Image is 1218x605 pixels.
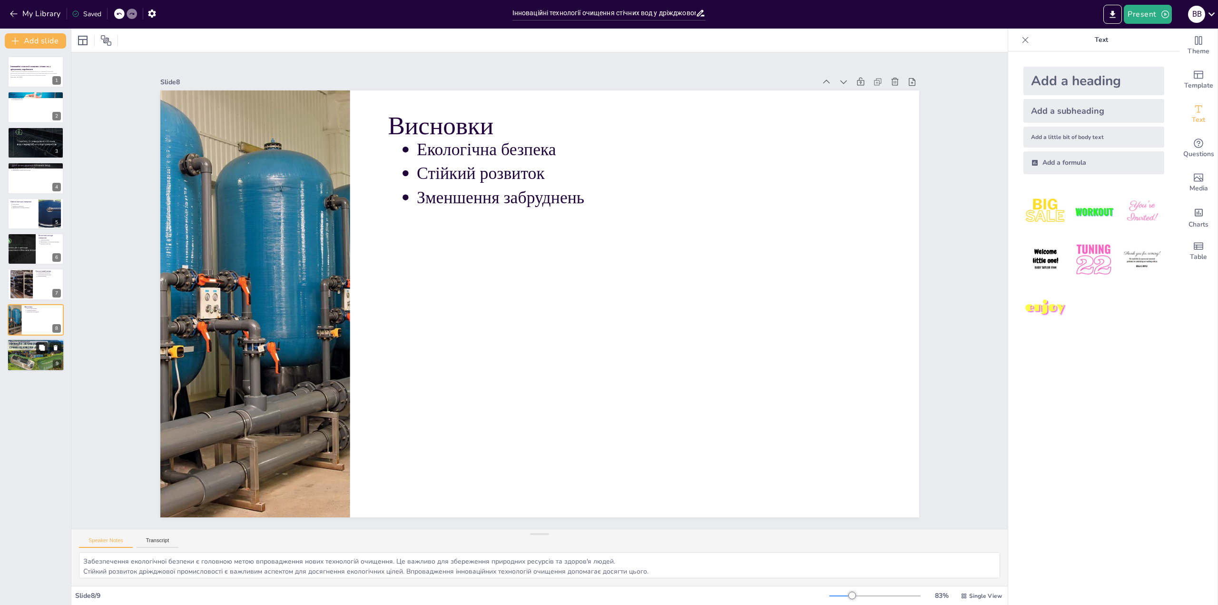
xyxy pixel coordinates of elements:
[1179,63,1218,97] div: Add ready made slides
[52,112,61,120] div: 2
[8,233,64,265] div: 6
[79,537,133,548] button: Speaker Notes
[27,309,61,311] p: Стійкий розвиток
[12,95,61,97] p: Важливість очищення стічних вод
[75,591,829,600] div: Slide 8 / 9
[461,145,894,356] p: Зменшення забруднень
[1023,151,1164,174] div: Add a formula
[1023,238,1068,282] img: 4.jpeg
[1103,5,1122,24] button: Export to PowerPoint
[10,340,61,343] p: Питання та обговорення
[1179,166,1218,200] div: Add images, graphics, shapes or video
[10,65,51,70] strong: Інноваційні технології очищення стічних вод у дріжджовому виробництві
[1023,286,1068,330] img: 7.jpeg
[8,56,64,88] div: 1
[1124,5,1171,24] button: Present
[7,6,65,21] button: My Library
[12,207,36,208] p: Ефективність хімічних методів
[10,93,61,96] p: Вступ
[1023,67,1164,95] div: Add a heading
[52,253,61,262] div: 6
[100,35,112,46] span: Position
[1023,99,1164,123] div: Add a subheading
[12,134,61,136] p: Вплив на екологію
[470,123,904,334] p: Стійкий розвиток
[1179,200,1218,234] div: Add charts and graphs
[1120,189,1164,234] img: 3.jpeg
[8,268,64,300] div: 7
[7,339,64,371] div: 9
[1179,131,1218,166] div: Get real-time input from your audience
[8,127,64,159] div: 3
[1179,97,1218,131] div: Add text boxes
[75,33,90,48] div: Layout
[12,99,61,100] p: Сучасні технології
[12,203,36,205] p: Коагулянти
[5,33,66,49] button: Add slide
[52,289,61,298] div: 7
[1183,149,1214,159] span: Questions
[8,91,64,123] div: 2
[27,311,61,313] p: Зменшення забруднень
[12,169,61,171] p: Ефективність механічних методів
[12,346,61,348] p: Технології
[38,274,61,276] p: Покращення якості води
[12,97,61,99] p: Вплив на довкілля
[40,241,61,243] p: Ефективність біологічних методів
[1023,127,1164,148] div: Add a little bit of body text
[52,76,61,85] div: 1
[53,360,61,368] div: 9
[52,147,61,156] div: 3
[1188,6,1205,23] div: B B
[10,200,36,203] p: Хімічні методи очищення
[38,276,61,278] p: Біорізноманіття
[1188,46,1209,57] span: Theme
[1190,252,1207,262] span: Table
[1071,189,1116,234] img: 2.jpeg
[72,10,101,19] div: Saved
[52,324,61,333] div: 8
[8,304,64,336] div: 8
[38,272,61,274] p: Зменшення забруднень
[10,71,61,76] p: У даній презентації розглянемо інноваційні технології очищення стічних вод у дріжджовому виробниц...
[512,6,696,20] input: Insert title
[1179,234,1218,268] div: Add a table
[1189,219,1208,230] span: Charts
[40,243,61,245] p: Вплив на екологію
[969,592,1002,600] span: Single View
[40,239,61,241] p: Мікроорганізми
[1023,189,1068,234] img: 1.jpeg
[930,591,953,600] div: 83 %
[50,342,61,353] button: Delete Slide
[52,183,61,191] div: 4
[12,130,61,132] p: Склад стічних вод
[79,552,1000,578] textarea: Забезпечення екологічної безпеки є головною метою впровадження нових технологій очищення. Це важл...
[12,343,61,345] p: Запитання
[1188,5,1205,24] button: B B
[1184,80,1213,91] span: Template
[137,537,179,548] button: Transcript
[39,234,61,239] p: Біологічні методи очищення
[12,168,61,169] p: Фільтрація
[10,164,61,167] p: Механічні методи очищення
[12,166,61,168] p: Відстоювання
[52,218,61,227] div: 5
[1120,238,1164,282] img: 6.jpeg
[27,307,61,309] p: Екологічна безпека
[1033,29,1170,51] p: Text
[8,162,64,194] div: 4
[12,132,61,134] p: Методи очищення
[10,129,61,131] p: Види стічних вод
[1179,29,1218,63] div: Change the overall theme
[1192,115,1205,125] span: Text
[8,198,64,229] div: 5
[24,305,61,308] p: Висновки
[480,101,913,312] p: Екологічна безпека
[461,62,925,296] p: Висновки
[12,205,36,207] p: Витрати на реагенти
[12,345,61,347] p: Обговорення
[36,342,48,353] button: Duplicate Slide
[10,76,61,78] p: Generated with [URL]
[1071,238,1116,282] img: 5.jpeg
[36,270,61,273] p: Екологічний вплив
